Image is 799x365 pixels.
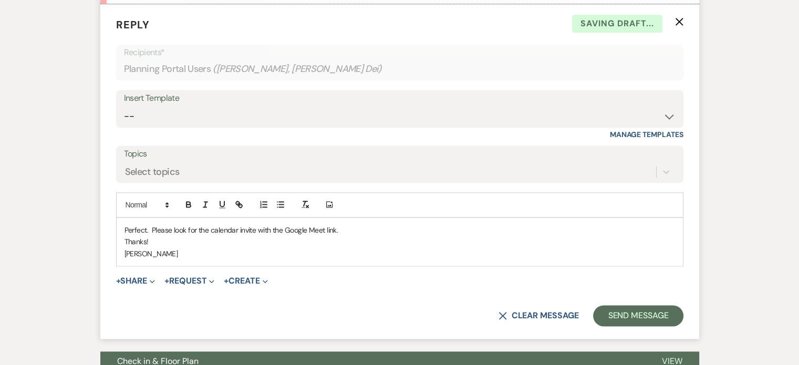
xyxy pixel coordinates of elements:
[124,248,675,259] p: [PERSON_NAME]
[124,224,675,236] p: Perfect. Please look for the calendar invite with the Google Meet link.
[116,277,121,285] span: +
[164,277,214,285] button: Request
[125,164,180,179] div: Select topics
[116,18,150,32] span: Reply
[610,130,683,139] a: Manage Templates
[124,147,676,162] label: Topics
[224,277,267,285] button: Create
[499,311,578,320] button: Clear message
[124,236,675,247] p: Thanks!
[164,277,169,285] span: +
[124,91,676,106] div: Insert Template
[593,305,683,326] button: Send Message
[124,46,676,59] p: Recipients*
[213,62,382,76] span: ( [PERSON_NAME], [PERSON_NAME] Dei )
[572,15,662,33] span: Saving draft...
[124,59,676,79] div: Planning Portal Users
[116,277,155,285] button: Share
[224,277,229,285] span: +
